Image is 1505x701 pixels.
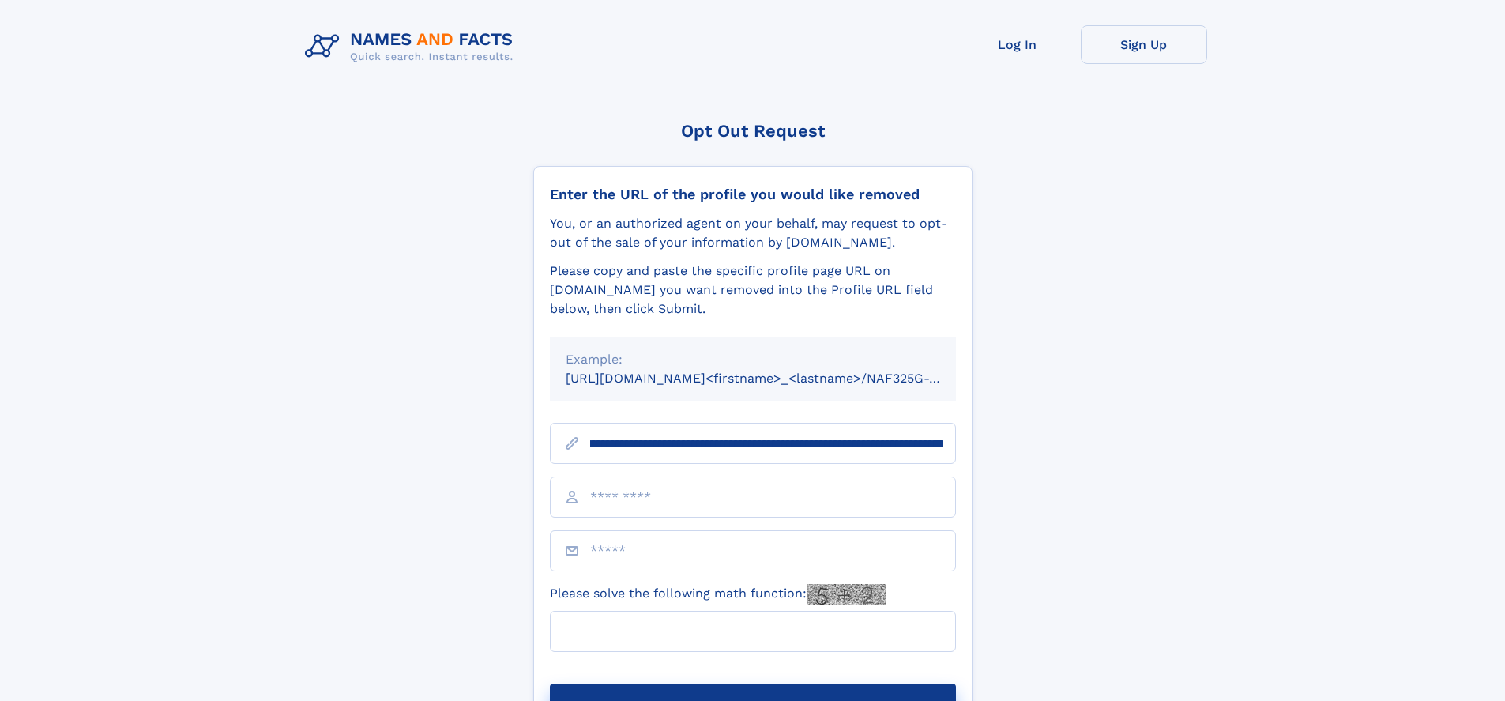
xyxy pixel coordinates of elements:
[550,186,956,203] div: Enter the URL of the profile you would like removed
[566,371,986,386] small: [URL][DOMAIN_NAME]<firstname>_<lastname>/NAF325G-xxxxxxxx
[550,262,956,318] div: Please copy and paste the specific profile page URL on [DOMAIN_NAME] you want removed into the Pr...
[533,121,973,141] div: Opt Out Request
[550,214,956,252] div: You, or an authorized agent on your behalf, may request to opt-out of the sale of your informatio...
[1081,25,1207,64] a: Sign Up
[954,25,1081,64] a: Log In
[299,25,526,68] img: Logo Names and Facts
[550,584,886,605] label: Please solve the following math function:
[566,350,940,369] div: Example:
